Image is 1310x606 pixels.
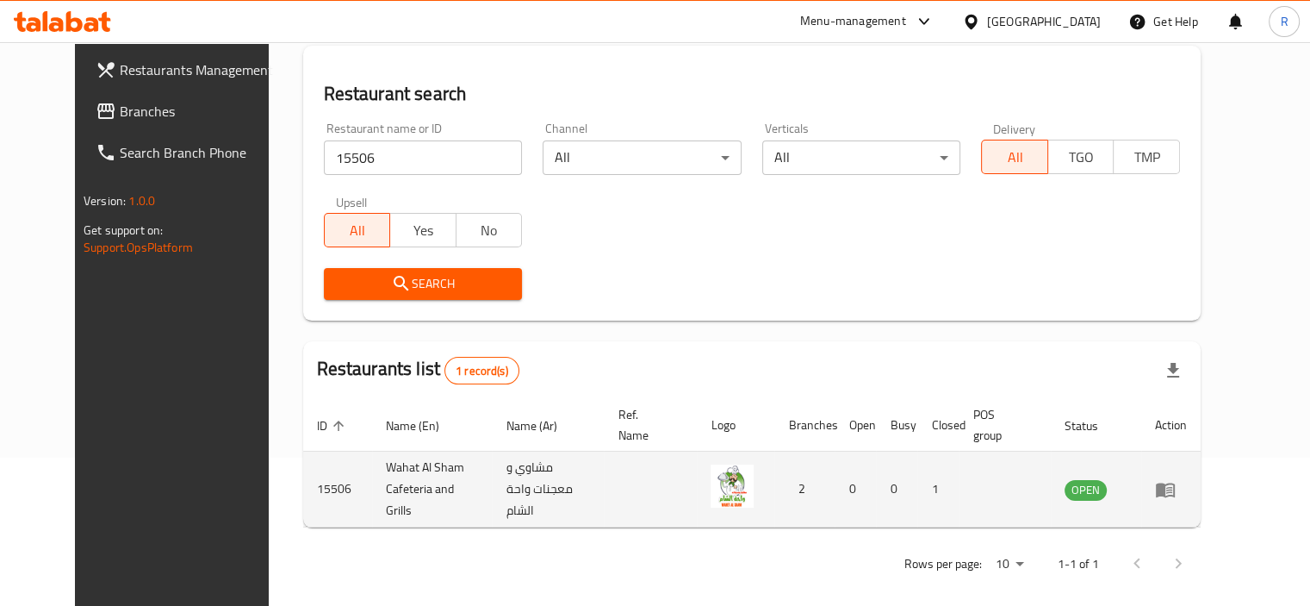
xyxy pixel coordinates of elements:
[397,218,450,243] span: Yes
[372,452,493,528] td: Wahat Al Sham Cafeteria and Grills
[774,452,835,528] td: 2
[332,218,384,243] span: All
[463,218,516,243] span: No
[917,399,959,452] th: Closed
[120,59,280,80] span: Restaurants Management
[1055,145,1108,170] span: TGO
[1065,480,1107,501] div: OPEN
[1121,145,1173,170] span: TMP
[835,399,876,452] th: Open
[800,11,906,32] div: Menu-management
[1065,480,1107,500] span: OPEN
[876,452,917,528] td: 0
[981,140,1048,174] button: All
[993,122,1036,134] label: Delivery
[1113,140,1180,174] button: TMP
[492,452,604,528] td: مشاوي و معجنات واحة الشام
[324,268,523,300] button: Search
[987,12,1101,31] div: [GEOGRAPHIC_DATA]
[389,213,456,247] button: Yes
[774,399,835,452] th: Branches
[303,452,372,528] td: 15506
[989,145,1041,170] span: All
[762,141,961,175] div: All
[444,357,519,384] div: Total records count
[338,273,509,295] span: Search
[876,399,917,452] th: Busy
[82,91,294,132] a: Branches
[917,452,959,528] td: 1
[972,404,1030,446] span: POS group
[1058,553,1099,575] p: 1-1 of 1
[303,399,1201,528] table: enhanced table
[1141,399,1201,452] th: Action
[128,190,155,212] span: 1.0.0
[317,356,519,384] h2: Restaurants list
[1152,350,1194,391] div: Export file
[1047,140,1114,174] button: TGO
[84,190,126,212] span: Version:
[324,81,1180,107] h2: Restaurant search
[445,363,518,379] span: 1 record(s)
[543,141,742,175] div: All
[456,213,523,247] button: No
[317,415,350,436] span: ID
[989,552,1030,578] div: Rows per page:
[1280,12,1288,31] span: R
[697,399,774,452] th: Logo
[84,219,163,241] span: Get support on:
[82,132,294,173] a: Search Branch Phone
[386,415,462,436] span: Name (En)
[336,196,368,208] label: Upsell
[324,141,523,175] input: Search for restaurant name or ID..
[711,465,754,508] img: Wahat Al Sham Cafeteria and Grills
[82,49,294,91] a: Restaurants Management
[120,101,280,122] span: Branches
[324,213,391,247] button: All
[904,553,982,575] p: Rows per page:
[84,236,193,259] a: Support.OpsPlatform
[506,415,579,436] span: Name (Ar)
[1065,415,1121,436] span: Status
[120,142,280,163] span: Search Branch Phone
[835,452,876,528] td: 0
[618,404,676,446] span: Ref. Name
